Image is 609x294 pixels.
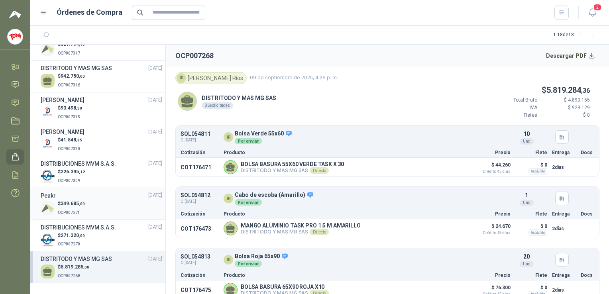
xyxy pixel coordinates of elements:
span: [DATE] [148,128,162,136]
span: Crédito 45 días [471,170,511,174]
img: Company Logo [41,169,55,183]
span: [DATE] [148,96,162,104]
h3: [PERSON_NAME] [41,96,84,104]
span: Crédito 45 días [471,231,511,235]
span: 271.320 [61,233,85,238]
div: IR [224,194,233,203]
p: Docs [581,273,594,278]
span: [DATE] [148,65,162,72]
span: 226.395 [61,169,85,174]
span: 349.685 [61,201,85,206]
p: $ 0 [515,221,547,231]
p: $ [58,263,89,271]
span: C: [DATE] [181,260,210,266]
p: BOLSA BASURA 55X60 VERDE TASK X 30 [241,161,344,167]
span: 93.498 [61,105,82,111]
a: Peakr[DATE] Company Logo$527.794,75OCP007317 [41,32,162,57]
span: OCP007268 [58,274,80,278]
p: Producto [224,150,466,155]
p: Producto [224,212,466,216]
span: ,75 [79,42,85,47]
span: OCP007309 [58,178,80,183]
a: DISTRIBUCIONES MVM S.A.S.[DATE] Company Logo$271.320,00OCP007270 [41,223,162,248]
span: ,00 [83,265,89,269]
a: [PERSON_NAME][DATE] Company Logo$41.548,85OCP007310 [41,127,162,153]
p: 2 días [552,163,576,172]
h3: DISTRIBUCIONES MVM S.A.S. [41,159,116,168]
span: C: [DATE] [181,198,210,205]
p: Cotización [181,212,219,216]
p: SOL054811 [181,131,210,137]
span: ,00 [79,74,85,78]
p: IVA [489,104,537,112]
p: $ [58,104,82,112]
p: Flete [515,273,547,278]
span: [DATE] [148,223,162,231]
p: SOL054813 [181,254,210,260]
div: [PERSON_NAME] Ríos [175,72,247,84]
a: DISTRITODO Y MAS MG SAS[DATE] $942.750,00OCP007316 [41,64,162,89]
span: OCP007315 [58,115,80,119]
p: COT176471 [181,164,219,171]
p: MANGO ALUMINIO TASK PRO 1.5 M AMARILLO [241,222,361,229]
p: $ 0 [515,283,547,292]
span: OCP007316 [58,83,80,87]
img: Logo peakr [9,10,21,19]
a: DISTRITODO Y MAS MG SAS[DATE] $5.819.285,00OCP007268 [41,255,162,280]
span: OCP007310 [58,147,80,151]
p: $ [58,41,85,48]
span: [DATE] [148,255,162,263]
p: Entrega [552,273,576,278]
p: $ [58,168,85,176]
button: 2 [585,6,599,20]
p: Cotización [181,273,219,278]
p: Bolsa Verde 55x60 [235,130,293,137]
button: Descargar PDF [542,48,600,64]
div: Incluido [528,229,547,236]
p: Total Bruto [489,96,537,104]
img: Company Logo [41,233,55,247]
h1: Órdenes de Compra [57,7,122,18]
div: Por enviar [235,199,262,206]
p: DISTRITODO Y MAS MG SAS [241,167,344,174]
img: Company Logo [41,201,55,215]
p: $ 24.670 [471,221,511,235]
div: 36 solicitudes [202,102,233,109]
p: Flete [515,150,547,155]
h3: [PERSON_NAME] [41,127,84,136]
p: $ [58,200,85,208]
p: 10 [523,129,530,138]
h3: DISTRITODO Y MAS MG SAS [41,64,112,73]
p: 1 [525,191,528,200]
p: Precio [471,273,511,278]
h2: OCP007268 [175,50,214,61]
div: 1 - 18 de 18 [553,29,599,41]
a: DISTRIBUCIONES MVM S.A.S.[DATE] Company Logo$226.395,12OCP007309 [41,159,162,184]
span: ,00 [79,202,85,206]
img: Company Logo [41,137,55,151]
img: Company Logo [41,106,55,120]
div: Und [520,138,534,145]
span: ,85 [76,138,82,142]
span: 527.794 [61,41,85,47]
div: Und [520,261,534,267]
p: 2 días [552,224,576,233]
a: [PERSON_NAME][DATE] Company Logo$93.498,30OCP007315 [41,96,162,121]
span: OCP007270 [58,242,80,246]
div: IR [224,132,233,142]
p: Cabo de escoba (Amarillo) [235,192,314,199]
span: 5.819.284 [546,85,590,95]
div: Por enviar [235,261,262,267]
p: Cotización [181,150,219,155]
span: ,30 [76,106,82,110]
p: SOL054812 [181,192,210,198]
p: Entrega [552,150,576,155]
span: 09 de septiembre de 2025, 4:26 p. m. [250,74,338,82]
p: Docs [581,212,594,216]
p: $ 44.260 [471,160,511,174]
p: $ [58,73,85,80]
p: BOLSA BASURA 65X90 ROJA X10 [241,284,329,290]
p: $ 929.129 [542,104,590,112]
div: Por enviar [235,138,262,144]
h3: DISTRIBUCIONES MVM S.A.S. [41,223,116,232]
